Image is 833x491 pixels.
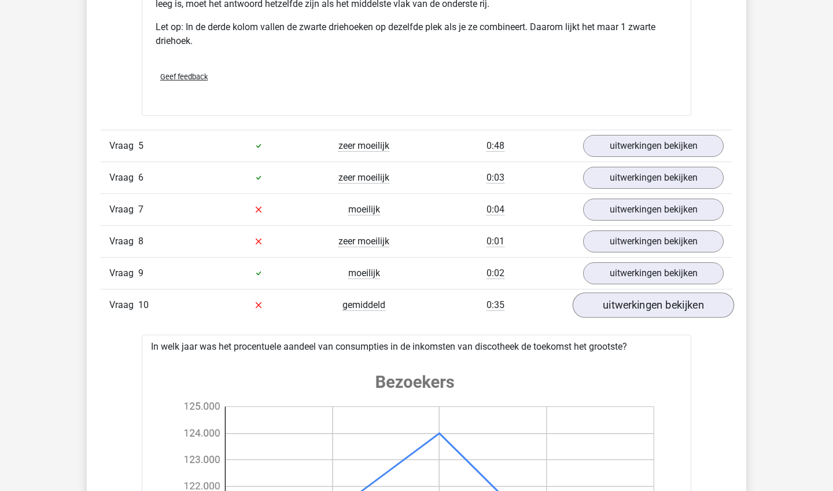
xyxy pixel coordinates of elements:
span: 9 [138,268,143,279]
a: uitwerkingen bekijken [583,230,724,252]
span: Vraag [109,266,138,280]
span: Vraag [109,298,138,312]
span: 0:04 [486,204,504,215]
span: 0:48 [486,140,504,152]
span: zeer moeilijk [338,140,389,152]
a: uitwerkingen bekijken [573,292,734,318]
span: 8 [138,236,143,247]
span: Geef feedback [160,72,208,81]
span: moeilijk [348,204,380,215]
a: uitwerkingen bekijken [583,262,724,284]
span: Vraag [109,234,138,248]
span: 5 [138,140,143,151]
span: 0:01 [486,236,504,247]
span: Vraag [109,203,138,217]
span: 7 [138,204,143,215]
span: Vraag [109,171,138,185]
span: 6 [138,172,143,183]
span: zeer moeilijk [338,236,389,247]
a: uitwerkingen bekijken [583,135,724,157]
span: 0:03 [486,172,504,184]
p: Let op: In de derde kolom vallen de zwarte driehoeken op dezelfde plek als je ze combineert. Daar... [156,20,677,48]
a: uitwerkingen bekijken [583,167,724,189]
span: moeilijk [348,268,380,279]
span: zeer moeilijk [338,172,389,184]
span: 0:35 [486,299,504,311]
span: gemiddeld [342,299,385,311]
span: Vraag [109,139,138,153]
a: uitwerkingen bekijken [583,199,724,221]
span: 10 [138,299,149,310]
span: 0:02 [486,268,504,279]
